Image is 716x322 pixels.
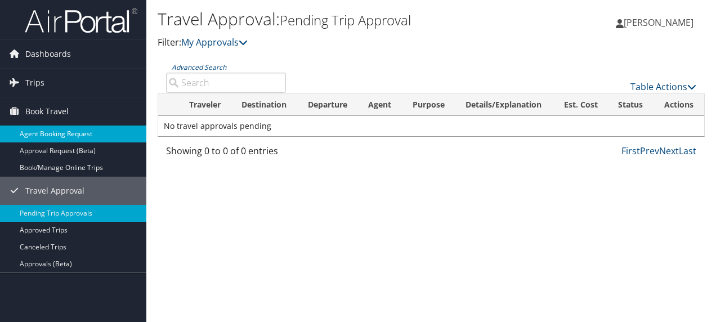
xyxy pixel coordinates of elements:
[679,145,696,157] a: Last
[231,94,298,116] th: Destination: activate to sort column ascending
[166,144,286,163] div: Showing 0 to 0 of 0 entries
[358,94,402,116] th: Agent
[621,145,640,157] a: First
[640,145,659,157] a: Prev
[455,94,553,116] th: Details/Explanation
[402,94,455,116] th: Purpose
[158,7,522,31] h1: Travel Approval:
[654,94,704,116] th: Actions
[25,97,69,126] span: Book Travel
[616,6,705,39] a: [PERSON_NAME]
[158,35,522,50] p: Filter:
[25,177,84,205] span: Travel Approval
[553,94,608,116] th: Est. Cost: activate to sort column ascending
[280,11,411,29] small: Pending Trip Approval
[181,36,248,48] a: My Approvals
[624,16,693,29] span: [PERSON_NAME]
[659,145,679,157] a: Next
[172,62,226,72] a: Advanced Search
[608,94,654,116] th: Status: activate to sort column ascending
[166,73,286,93] input: Advanced Search
[25,69,44,97] span: Trips
[630,80,696,93] a: Table Actions
[298,94,359,116] th: Departure: activate to sort column ascending
[25,40,71,68] span: Dashboards
[179,94,231,116] th: Traveler: activate to sort column ascending
[25,7,137,34] img: airportal-logo.png
[158,116,704,136] td: No travel approvals pending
